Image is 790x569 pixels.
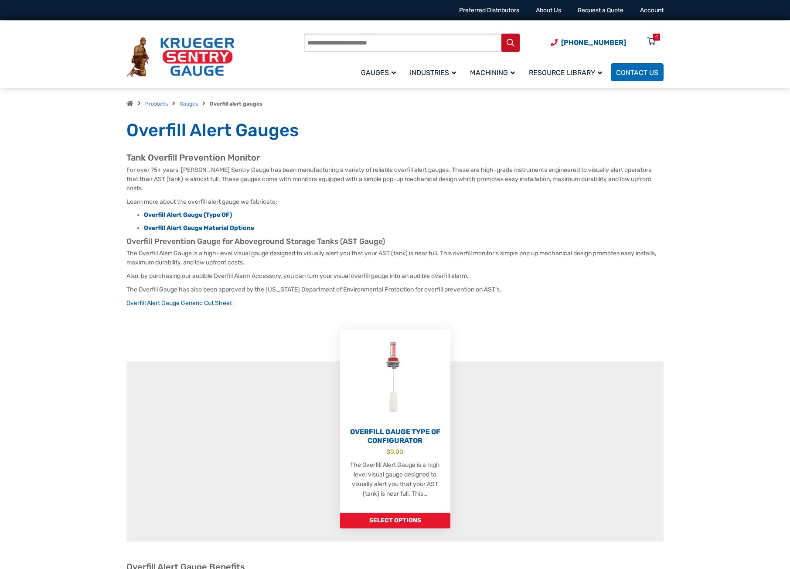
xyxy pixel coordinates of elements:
span: Industries [410,69,456,77]
a: Industries [405,62,465,82]
p: For over 75+ years, [PERSON_NAME] Sentry Gauge has been manufacturing a variety of reliable overf... [126,165,664,193]
h1: Overfill Alert Gauges [126,120,664,141]
a: Add to cart: “Overfill Gauge Type OF Configurator” [340,513,450,528]
a: Products [145,101,168,107]
a: About Us [536,7,561,14]
span: Resource Library [529,69,602,77]
a: Account [640,7,664,14]
a: Preferred Distributors [459,7,519,14]
p: Also, by purchasing our audible Overfill Alarm Accessory, you can turn your visual overfill gauge... [126,271,664,281]
span: Machining [470,69,515,77]
a: Gauges [356,62,405,82]
bdi: 0.00 [387,448,403,455]
a: Gauges [180,101,198,107]
span: Gauges [361,69,396,77]
a: Resource Library [524,62,611,82]
a: Request a Quote [578,7,623,14]
p: Learn more about the overfill alert gauge we fabricate: [126,197,664,206]
strong: Overfill alert gauges [210,101,262,107]
a: Phone Number (920) 434-8860 [551,37,626,48]
h2: Tank Overfill Prevention Monitor [126,152,664,163]
div: 0 [655,34,658,41]
p: The Overfill Alert Gauge is a high level visual gauge designed to visually alert you that your AS... [349,460,442,499]
span: $ [387,448,390,455]
span: Contact Us [616,69,658,77]
img: Krueger Sentry Gauge [126,37,235,77]
a: Overfill Alert Gauge (Type OF) [144,211,232,219]
p: The Overfill Gauge has also been approved by the [US_STATE] Department of Environmental Protectio... [126,285,664,294]
a: Overfill Gauge Type OF Configurator $0.00 The Overfill Alert Gauge is a high level visual gauge d... [340,329,450,513]
h2: Overfill Gauge Type OF Configurator [340,428,450,445]
a: Overfill Alert Gauge Generic Cut Sheet [126,299,232,307]
span: [PHONE_NUMBER] [561,38,626,47]
a: Contact Us [611,63,664,81]
h3: Overfill Prevention Gauge for Aboveground Storage Tanks (AST Gauge) [126,237,664,247]
img: Overfill Gauge Type OF Configurator [340,329,450,425]
a: Machining [465,62,524,82]
p: The Overfill Alert Gauge is a high-level visual gauge designed to visually alert you that your AS... [126,249,664,267]
a: Overfill Alert Gauge Material Options [144,224,254,232]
